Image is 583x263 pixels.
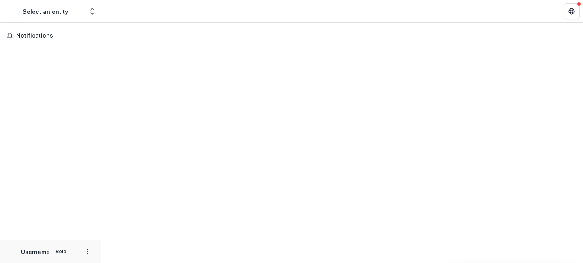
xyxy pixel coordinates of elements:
[23,7,68,16] div: Select an entity
[83,247,93,257] button: More
[16,32,94,39] span: Notifications
[3,29,98,42] button: Notifications
[564,3,580,19] button: Get Help
[21,248,50,256] p: Username
[53,248,69,255] p: Role
[87,3,98,19] button: Open entity switcher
